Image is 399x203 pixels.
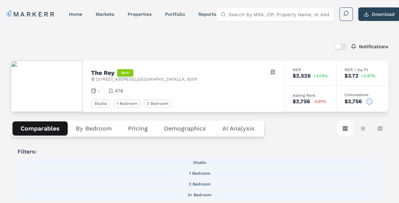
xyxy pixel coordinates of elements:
button: 3+ Bedroom [18,191,381,199]
label: Notifications [359,44,388,49]
a: reports [198,11,216,17]
span: 478 [115,87,123,94]
a: home [69,11,82,17]
input: Search by MSA, ZIP, Property Name, or Address [229,8,330,21]
span: [STREET_ADDRESS] , [GEOGRAPHIC_DATA] , CA , 92101 [96,77,197,82]
button: Demographics [156,121,214,136]
div: 2 Bedroom [143,99,172,108]
div: NER / Sq Ft [344,68,380,72]
div: 1 Bedroom [113,99,141,108]
button: Pricing [120,121,156,136]
button: Comparables [12,121,68,136]
div: $3.72 [344,73,359,79]
a: MARKERR [7,9,56,19]
button: By Bedroom [68,121,120,136]
div: $2,756 [344,99,362,104]
div: Asking Rent [293,93,328,97]
button: 1 Bedroom [18,169,381,177]
span: - [98,87,100,94]
span: -4.91% [313,99,326,104]
a: Portfolio [165,11,185,17]
button: Studio [18,158,381,167]
button: 2 Bedroom [18,180,381,188]
button: AI Analysis [214,121,263,136]
a: markets [96,11,114,17]
span: +3.05% [313,74,328,78]
a: properties [128,11,152,17]
h2: The Rey [91,70,114,76]
div: Concessions [344,93,380,97]
div: $2,526 [293,73,311,79]
span: +2.97% [361,74,375,78]
div: A++ [117,69,133,77]
div: $2,756 [293,99,310,104]
div: NER [293,68,328,72]
span: Filters: [18,148,381,156]
div: Studio [91,99,110,108]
